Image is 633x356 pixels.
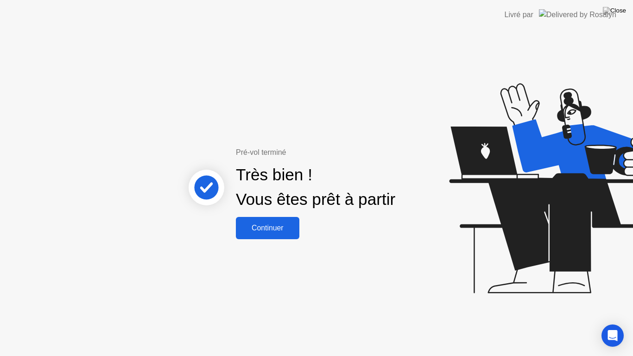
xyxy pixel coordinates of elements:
[505,9,533,20] div: Livré par
[601,324,624,347] div: Open Intercom Messenger
[236,147,427,158] div: Pré-vol terminé
[236,163,395,212] div: Très bien ! Vous êtes prêt à partir
[603,7,626,14] img: Close
[239,224,297,232] div: Continuer
[236,217,299,239] button: Continuer
[539,9,616,20] img: Delivered by Rosalyn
